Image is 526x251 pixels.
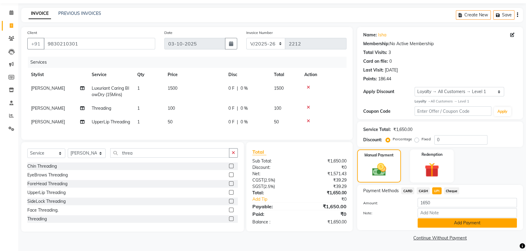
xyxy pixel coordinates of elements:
span: [PERSON_NAME] [31,85,65,91]
span: 1 [137,85,140,91]
label: Invoice Number [246,30,273,35]
div: Last Visit: [363,67,384,73]
span: | [237,85,238,92]
div: EyeBrows Threading [27,172,68,178]
button: Create New [456,10,491,20]
div: SideLock Threading [27,198,66,205]
div: Chin Threading [27,163,57,169]
span: SGST [252,184,263,189]
span: Cheque [444,187,459,194]
button: Save [493,10,514,20]
div: Sub Total: [248,158,299,164]
div: ₹39.29 [299,183,351,190]
div: Apply Discount [363,89,415,95]
div: Discount: [248,164,299,171]
th: Price [164,68,225,82]
div: Payable: [248,203,299,210]
a: Continue Without Payment [358,235,522,241]
label: Amount: [359,200,413,206]
div: Coupon Code [363,108,415,115]
span: CGST [252,177,264,183]
th: Total [270,68,301,82]
div: No Active Membership [363,41,517,47]
th: Disc [225,68,270,82]
span: | [237,119,238,125]
a: Add Tip [248,196,308,202]
span: UpperLip Threading [92,119,130,125]
div: ₹1,650.00 [299,190,351,196]
div: Balance : [248,219,299,225]
input: Add Note [418,208,517,218]
span: 0 % [241,105,248,112]
div: 0 [389,58,392,65]
div: ( ) [248,177,299,183]
input: Search by Name/Mobile/Email/Code [44,38,155,49]
div: Paid: [248,210,299,218]
button: +91 [27,38,44,49]
div: ₹39.29 [299,177,351,183]
label: Manual Payment [364,152,394,158]
span: 1500 [274,85,284,91]
span: 100 [168,105,175,111]
span: 0 % [241,119,248,125]
th: Service [88,68,134,82]
div: Net: [248,171,299,177]
div: ₹1,571.43 [299,171,351,177]
span: [PERSON_NAME] [31,119,65,125]
input: Enter Offer / Coupon Code [415,106,491,116]
div: ₹1,650.00 [299,203,351,210]
div: Threading [27,216,47,222]
div: ₹0 [299,210,351,218]
div: UpperLip Threading [27,189,66,196]
strong: Loyalty → [415,99,431,103]
label: Date [164,30,172,35]
div: Total: [248,190,299,196]
label: Fixed [422,136,431,142]
a: PREVIOUS INVOICES [58,11,101,16]
span: Total [252,149,266,155]
button: Add Payment [418,218,517,228]
label: Redemption [422,152,442,157]
label: Percentage [393,136,412,142]
img: _gift.svg [420,161,444,179]
th: Stylist [27,68,88,82]
span: [PERSON_NAME] [31,105,65,111]
span: 50 [274,119,279,125]
div: Name: [363,32,377,38]
div: [DATE] [385,67,398,73]
button: Apply [494,107,511,116]
th: Action [301,68,347,82]
div: Service Total: [363,126,391,133]
div: Face Threading. [27,207,58,213]
label: Note: [359,210,413,216]
a: Isha [378,32,386,38]
div: ForeHead Threading [27,181,67,187]
span: 50 [168,119,172,125]
input: Search or Scan [110,148,229,158]
span: 1 [137,119,140,125]
div: Total Visits: [363,49,387,56]
div: ( ) [248,183,299,190]
span: 1500 [168,85,177,91]
span: 2.5% [265,178,274,182]
input: Amount [418,198,517,207]
div: Services [28,57,351,68]
div: ₹0 [308,196,351,202]
div: Membership: [363,41,390,47]
span: CASH [417,187,430,194]
span: Luxuriant Caring BlowDry (15Mins) [92,85,129,97]
span: Threading [92,105,111,111]
span: 0 F [228,105,234,112]
div: Discount: [363,137,382,143]
span: 0 % [241,85,248,92]
span: 0 F [228,119,234,125]
span: 0 F [228,85,234,92]
div: 186.44 [378,76,391,82]
div: 3 [388,49,391,56]
div: ₹1,650.00 [393,126,412,133]
img: _cash.svg [368,162,391,178]
span: | [237,105,238,112]
a: INVOICE [29,8,51,19]
label: Client [27,30,37,35]
span: CARD [401,187,414,194]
